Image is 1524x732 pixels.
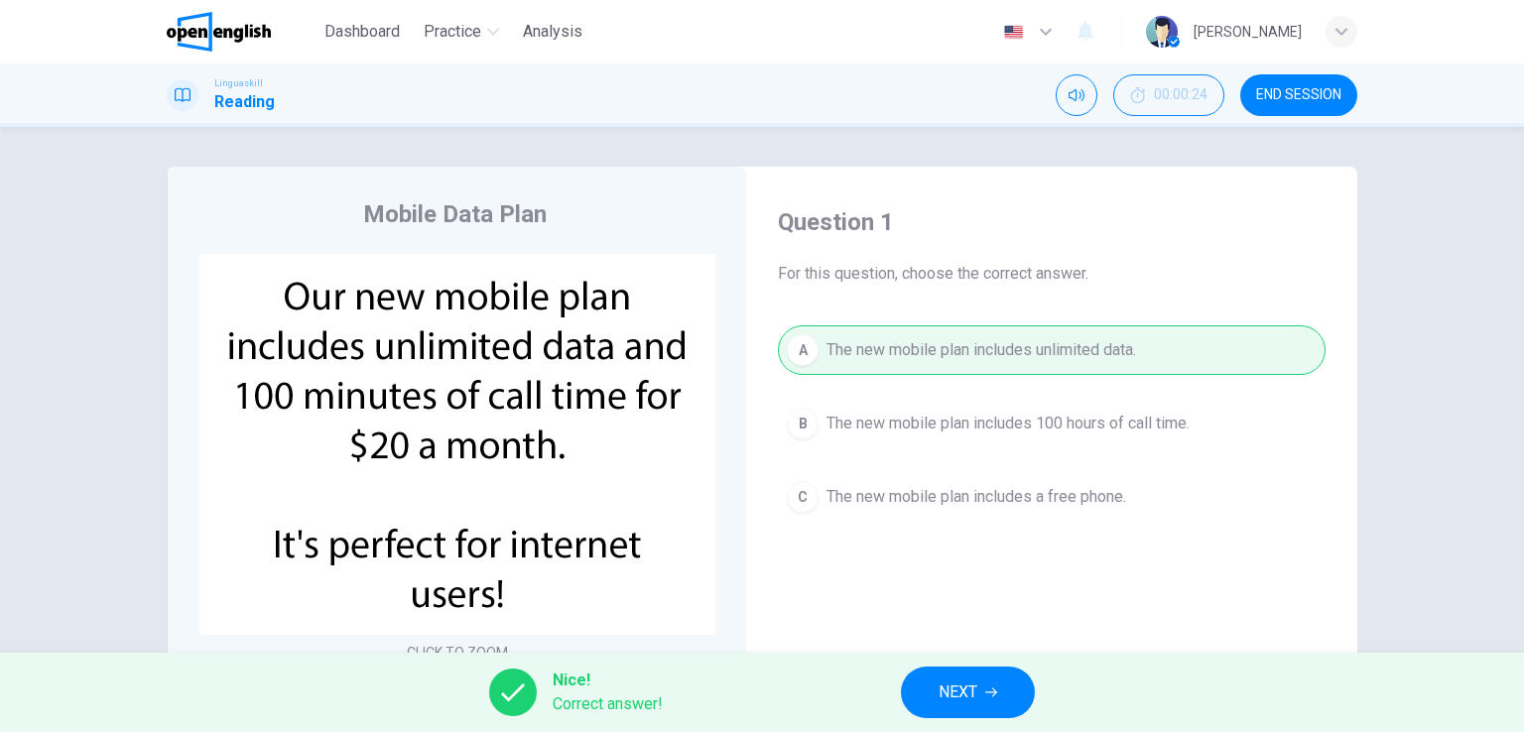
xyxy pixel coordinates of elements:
[1256,87,1341,103] span: END SESSION
[939,678,977,706] span: NEXT
[1001,25,1026,40] img: en
[1154,87,1207,103] span: 00:00:24
[324,20,400,44] span: Dashboard
[515,14,590,50] button: Analysis
[1113,74,1224,116] div: Hide
[317,14,408,50] button: Dashboard
[778,206,1326,238] h4: Question 1
[214,76,263,90] span: Linguaskill
[167,12,317,52] a: OpenEnglish logo
[1146,16,1178,48] img: Profile picture
[523,20,582,44] span: Analysis
[199,254,715,635] img: undefined
[416,14,507,50] button: Practice
[901,667,1035,718] button: NEXT
[1194,20,1302,44] div: [PERSON_NAME]
[399,639,516,667] button: CLICK TO ZOOM
[167,12,271,52] img: OpenEnglish logo
[1056,74,1097,116] div: Mute
[214,90,275,114] h1: Reading
[553,669,663,692] span: Nice!
[778,262,1326,286] span: For this question, choose the correct answer.
[1113,74,1224,116] button: 00:00:24
[553,692,663,716] span: Correct answer!
[1240,74,1357,116] button: END SESSION
[363,198,547,230] h4: Mobile Data Plan
[424,20,481,44] span: Practice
